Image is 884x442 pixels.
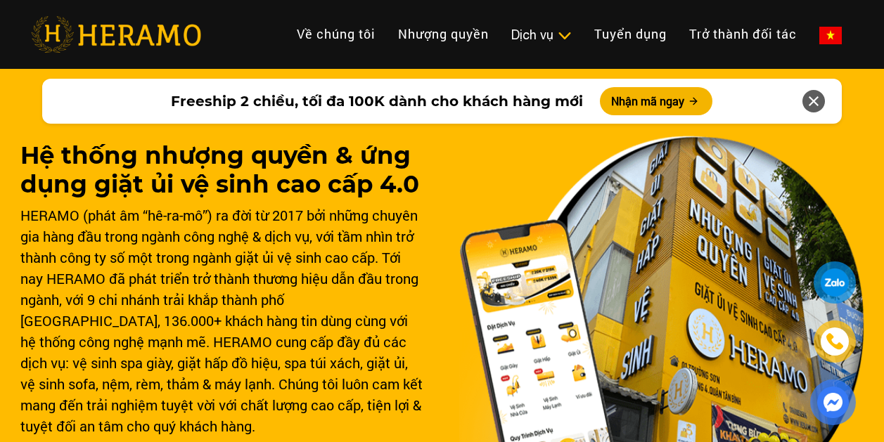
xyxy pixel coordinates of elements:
a: Nhượng quyền [387,19,500,49]
a: Tuyển dụng [583,19,678,49]
span: Freeship 2 chiều, tối đa 100K dành cho khách hàng mới [171,91,583,112]
div: Dịch vụ [511,25,572,44]
h1: Hệ thống nhượng quyền & ứng dụng giặt ủi vệ sinh cao cấp 4.0 [20,141,425,199]
img: heramo-logo.png [31,16,201,53]
a: Về chúng tôi [286,19,387,49]
img: vn-flag.png [819,27,842,44]
div: HERAMO (phát âm “hê-ra-mô”) ra đời từ 2017 bởi những chuyên gia hàng đầu trong ngành công nghệ & ... [20,204,425,436]
img: subToggleIcon [557,29,572,43]
img: phone-icon [825,332,845,351]
a: phone-icon [816,323,854,361]
button: Nhận mã ngay [600,87,712,115]
a: Trở thành đối tác [678,19,808,49]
